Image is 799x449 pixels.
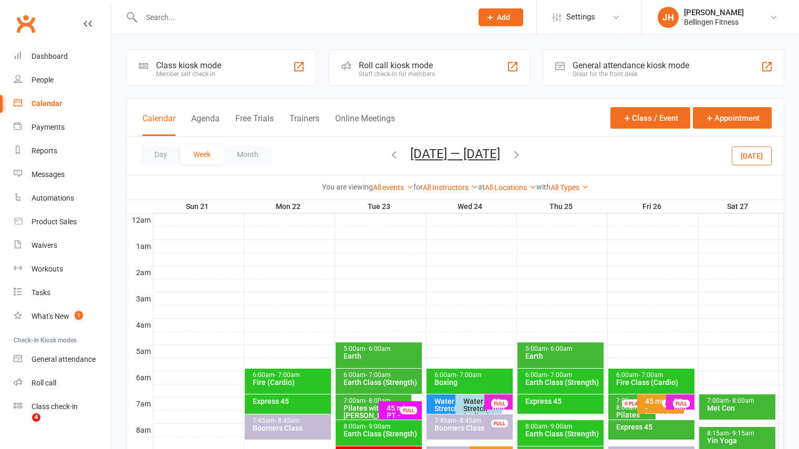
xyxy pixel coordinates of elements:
div: Fire (Cardio) [252,379,329,386]
div: Water - Stretch (in gym) [434,398,471,420]
div: Great for the front desk [573,70,689,78]
th: Tue 23 [335,200,426,213]
strong: You are viewing [322,183,373,191]
div: Earth Class (Strength) [343,430,420,437]
div: FULL [400,406,417,414]
div: FULL [491,420,508,427]
a: Tasks [14,281,111,305]
a: Dashboard [14,45,111,68]
div: Water - Stretch (online) [463,398,500,420]
div: Roll call kiosk mode [359,60,435,70]
div: General attendance kiosk mode [573,60,689,70]
th: 12am [127,213,153,226]
div: Boomers Class [252,424,329,432]
div: Calendar [32,99,62,108]
button: Month [224,145,272,164]
div: 7:00am [707,398,773,404]
div: 6:00am [616,372,692,379]
span: - 7:00am [547,371,573,379]
div: Cara away [616,411,653,433]
a: Reports [14,139,111,163]
div: 6:00am [525,372,601,379]
a: All Instructors [423,183,478,192]
a: Waivers [14,234,111,257]
div: Earth Class (Strength) [525,379,601,386]
span: Add [497,13,510,22]
span: - 8:45am [275,417,300,424]
div: Boomers Class [434,424,511,432]
div: 7:00am [343,398,409,404]
th: Sat 27 [698,200,779,213]
button: Week [180,145,224,164]
iframe: Intercom live chat [11,413,36,438]
div: Messages [32,170,65,179]
div: People [32,76,54,84]
div: Pilates with [PERSON_NAME] [343,404,409,419]
span: - 7:00am [275,371,300,379]
span: - 8:00am [729,397,754,404]
button: Free Trials [235,113,274,136]
th: 3am [127,292,153,305]
span: Pilates CANCELLED [616,411,657,426]
a: Payments [14,116,111,139]
div: Workouts [32,265,63,273]
button: Add [479,8,523,26]
div: Tasks [32,288,50,297]
a: All Locations [485,183,536,192]
div: Fire Class (Cardio) [616,379,692,386]
span: - 6:00am [547,345,573,352]
strong: with [536,183,551,191]
span: - 7:00am [456,371,482,379]
button: Class / Event [610,107,690,129]
span: - 9:15am [729,430,754,437]
button: Day [141,145,180,164]
div: Boxing [434,379,511,386]
a: General attendance kiosk mode [14,348,111,371]
th: 2am [127,266,153,279]
div: 5:00am [525,346,601,352]
div: 45 min PT - [PERSON_NAME] [645,398,682,420]
div: Waivers [32,241,57,249]
input: Search... [138,10,465,25]
div: Met Con [707,404,773,412]
th: 1am [127,239,153,253]
th: 5am [127,344,153,358]
span: Settings [566,5,595,29]
div: 6:00am [252,372,329,379]
th: Thu 25 [516,200,607,213]
div: FULL [491,400,508,408]
button: Calendar [142,113,175,136]
span: - 9:00am [547,423,573,430]
span: - 8:00am [616,397,640,411]
th: 6am [127,371,153,384]
div: [PERSON_NAME] [684,8,744,17]
div: 30 min PT - [PERSON_NAME] [673,398,693,427]
div: 45 min PT - [PERSON_NAME] [386,404,420,426]
div: FULL [662,400,679,408]
button: [DATE] — [DATE] [410,147,500,161]
div: Earth Class (Strength) [525,430,601,437]
div: Express 45 [616,423,692,431]
span: 4 [32,413,40,422]
div: FULL [673,400,690,408]
div: Payments [32,123,65,131]
div: Yin Yoga [707,437,773,444]
th: 8am [127,423,153,436]
span: - 7:00am [638,371,663,379]
th: Sun 21 [153,200,244,213]
div: 30 min PT - [PERSON_NAME] [492,398,511,427]
div: 8:00am [525,423,601,430]
div: 6:00am [434,372,511,379]
strong: for [413,183,423,191]
span: - 8:00am [366,397,391,404]
div: Product Sales [32,217,77,226]
a: What's New1 [14,305,111,328]
a: Calendar [14,92,111,116]
th: Fri 26 [607,200,698,213]
div: Express 45 [252,398,329,405]
button: [DATE] [732,146,772,165]
a: Product Sales [14,210,111,234]
div: JH [658,7,679,28]
div: 6:00am [343,372,420,379]
th: 7am [127,397,153,410]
